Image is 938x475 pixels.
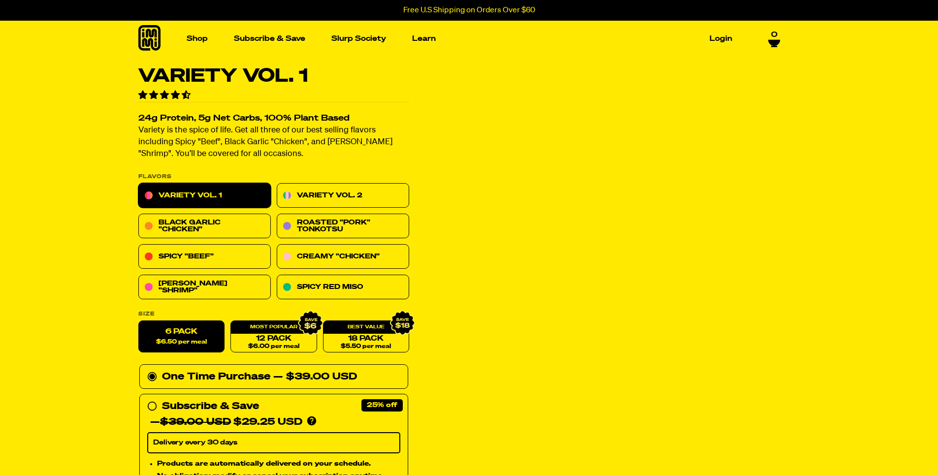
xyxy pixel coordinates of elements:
div: Subscribe & Save [162,399,259,414]
h1: Variety Vol. 1 [138,67,409,86]
a: Slurp Society [327,31,390,46]
nav: Main navigation [183,21,736,57]
a: Login [706,31,736,46]
li: Products are automatically delivered on your schedule. [157,458,400,469]
span: $6.50 per meal [156,339,207,346]
a: Creamy "Chicken" [277,245,409,269]
p: Flavors [138,174,409,180]
a: Spicy "Beef" [138,245,271,269]
a: Shop [183,31,212,46]
del: $39.00 USD [160,417,231,427]
a: 18 Pack$5.50 per meal [323,321,409,353]
span: 0 [771,31,777,39]
label: 6 Pack [138,321,225,353]
h2: 24g Protein, 5g Net Carbs, 100% Plant Based [138,115,409,123]
div: One Time Purchase [147,369,400,385]
a: Roasted "Pork" Tonkotsu [277,214,409,239]
a: 12 Pack$6.00 per meal [230,321,317,353]
div: — $29.25 USD [150,414,302,430]
p: Free U.S Shipping on Orders Over $60 [403,6,535,15]
a: Subscribe & Save [230,31,309,46]
a: [PERSON_NAME] "Shrimp" [138,275,271,300]
select: Subscribe & Save —$39.00 USD$29.25 USD Products are automatically delivered on your schedule. No ... [147,433,400,453]
span: 4.55 stars [138,91,193,100]
a: Black Garlic "Chicken" [138,214,271,239]
span: $6.00 per meal [248,344,299,350]
a: Variety Vol. 1 [138,184,271,208]
a: Variety Vol. 2 [277,184,409,208]
label: Size [138,312,409,317]
a: Learn [408,31,440,46]
div: — $39.00 USD [273,369,357,385]
p: Variety is the spice of life. Get all three of our best selling flavors including Spicy "Beef", B... [138,125,409,160]
a: Spicy Red Miso [277,275,409,300]
span: $5.50 per meal [341,344,391,350]
a: 0 [768,31,780,47]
